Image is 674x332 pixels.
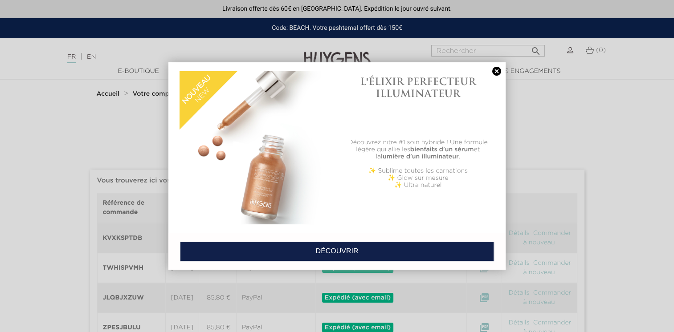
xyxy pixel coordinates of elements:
h1: L'ÉLIXIR PERFECTEUR ILLUMINATEUR [342,76,494,99]
p: ✨ Sublime toutes les carnations [342,167,494,174]
b: lumière d'un illuminateur [381,154,459,160]
b: bienfaits d'un sérum [410,146,474,153]
p: Découvrez nitre #1 soin hybride ! Une formule légère qui allie les et la . [342,139,494,160]
a: DÉCOUVRIR [180,242,494,261]
p: ✨ Glow sur mesure [342,174,494,182]
p: ✨ Ultra naturel [342,182,494,189]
